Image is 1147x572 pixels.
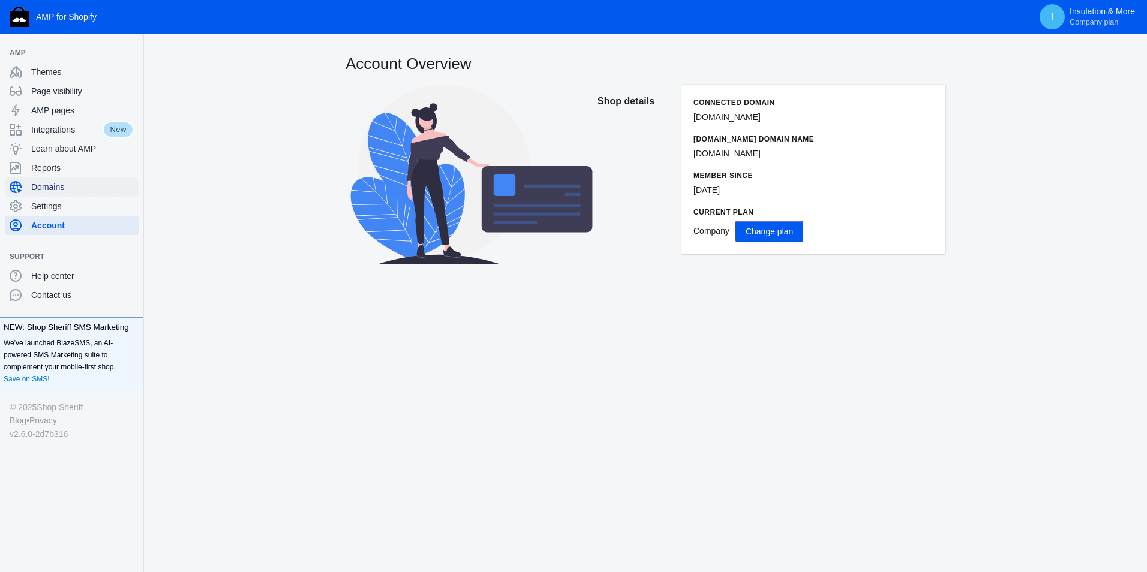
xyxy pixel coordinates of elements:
h2: Account Overview [346,53,945,74]
p: [DOMAIN_NAME] [693,147,933,160]
p: Insulation & More [1070,7,1135,27]
a: Page visibility [5,82,139,101]
span: AMP for Shopify [36,12,97,22]
p: [DOMAIN_NAME] [693,111,933,124]
span: Help center [31,270,134,282]
a: Settings [5,197,139,216]
a: Domains [5,177,139,197]
h6: Member since [693,170,933,182]
button: Add a sales channel [122,50,141,55]
a: Themes [5,62,139,82]
span: Integrations [31,124,103,136]
span: Company plan [1070,17,1118,27]
span: I [1046,11,1058,23]
span: New [103,121,134,138]
a: AMP pages [5,101,139,120]
span: Domains [31,181,134,193]
a: Reports [5,158,139,177]
span: Company [693,226,729,236]
span: AMP [10,47,122,59]
span: Account [31,219,134,231]
span: Reports [31,162,134,174]
span: Settings [31,200,134,212]
h2: Shop details [597,85,669,118]
a: IntegrationsNew [5,120,139,139]
a: Contact us [5,285,139,305]
span: Page visibility [31,85,134,97]
span: Support [10,251,122,263]
h6: Connected domain [693,97,933,109]
a: Learn about AMP [5,139,139,158]
span: Change plan [746,227,793,236]
iframe: Drift Widget Chat Controller [1087,512,1133,558]
h6: [DOMAIN_NAME] domain name [693,133,933,145]
button: Change plan [735,221,803,242]
button: Add a sales channel [122,254,141,259]
span: Themes [31,66,134,78]
h6: Current Plan [693,206,933,218]
span: Learn about AMP [31,143,134,155]
span: AMP pages [31,104,134,116]
a: Account [5,216,139,235]
span: Contact us [31,289,134,301]
img: Shop Sheriff Logo [10,7,29,27]
p: [DATE] [693,184,933,197]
